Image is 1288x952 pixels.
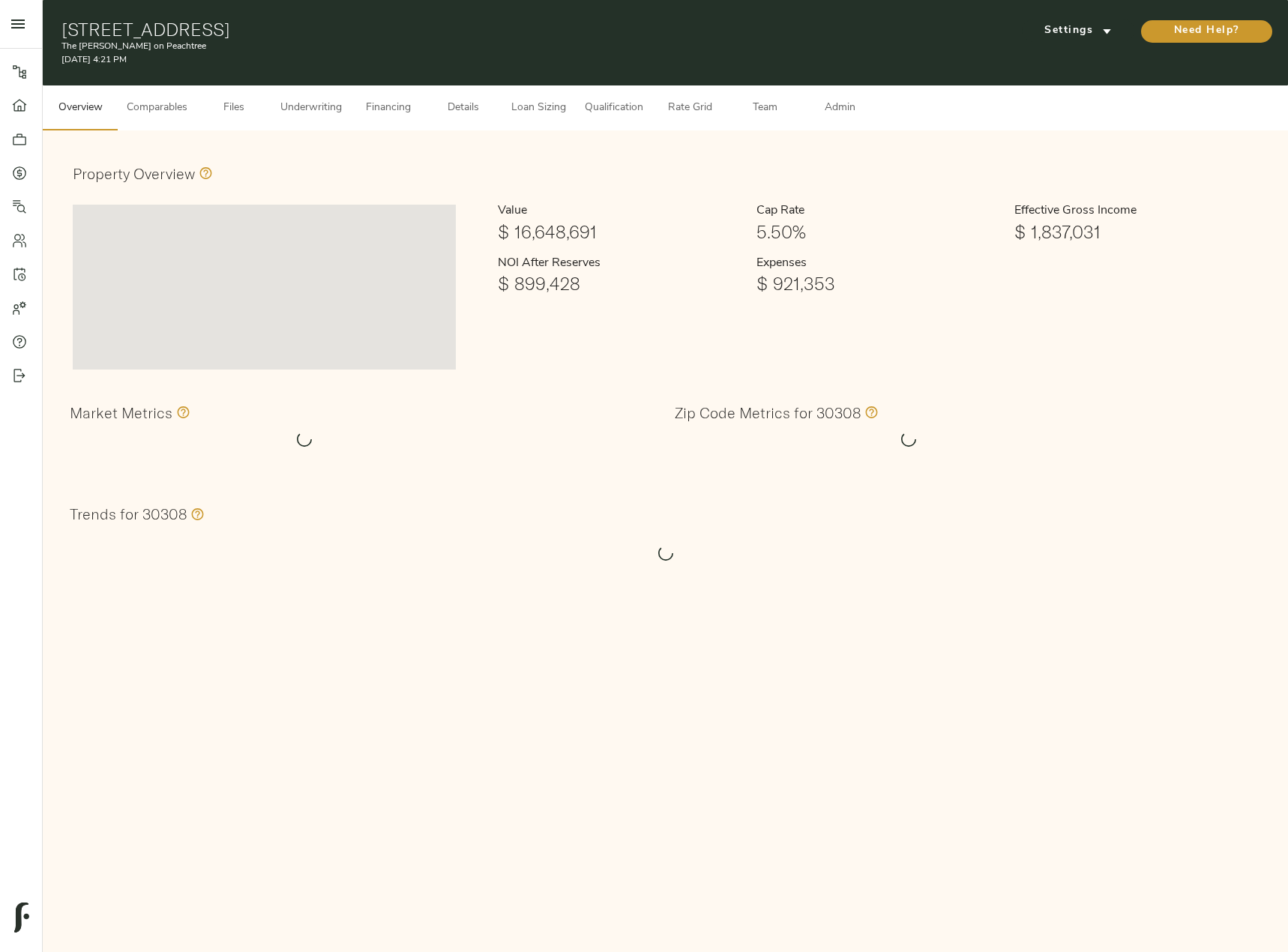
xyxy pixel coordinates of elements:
p: [DATE] 4:21 PM [61,53,867,67]
span: Need Help? [1156,22,1257,40]
svg: Values in this section only include information specific to the 30308 zip code [861,403,879,421]
h1: $ 921,353 [756,273,1003,294]
span: Rate Grid [661,99,718,118]
h6: NOI After Reserves [498,254,744,274]
h6: Cap Rate [756,202,1003,221]
h6: Effective Gross Income [1014,202,1261,221]
h1: [STREET_ADDRESS] [61,19,867,40]
span: Underwriting [280,99,342,118]
h1: $ 899,428 [498,273,744,294]
span: Details [435,99,492,118]
p: The [PERSON_NAME] on Peachtree [61,40,867,53]
h3: Property Overview [73,165,195,182]
span: Overview [52,99,109,118]
span: Settings [1037,22,1119,40]
h1: $ 1,837,031 [1014,221,1261,242]
button: Settings [1022,19,1134,42]
button: Need Help? [1141,20,1272,43]
span: Financing [360,99,417,118]
span: Comparables [127,99,187,118]
span: Admin [811,99,868,118]
h3: Trends for 30308 [70,505,187,522]
h1: $ 16,648,691 [498,221,744,242]
h1: 5.50% [756,221,1003,242]
h6: Expenses [756,254,1003,274]
span: Files [205,99,262,118]
span: Qualification [585,99,643,118]
h3: Market Metrics [70,404,172,421]
span: Team [736,99,793,118]
span: Loan Sizing [510,99,567,118]
h6: Value [498,202,744,221]
h3: Zip Code Metrics for 30308 [675,404,861,421]
svg: Values in this section comprise all zip codes within the market [172,403,190,421]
